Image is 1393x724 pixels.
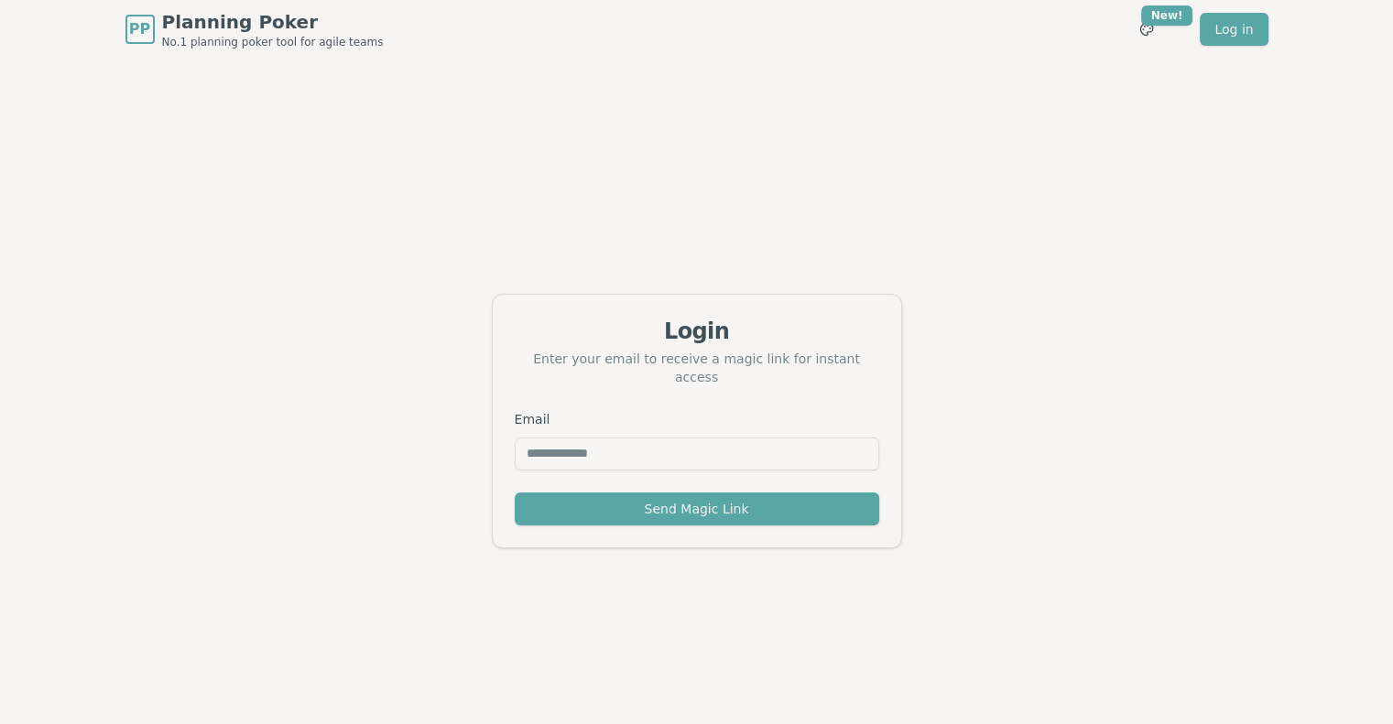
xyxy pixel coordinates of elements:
span: PP [129,18,150,40]
button: New! [1130,13,1163,46]
span: No.1 planning poker tool for agile teams [162,35,384,49]
button: Send Magic Link [515,492,879,525]
a: PPPlanning PokerNo.1 planning poker tool for agile teams [125,9,384,49]
div: Enter your email to receive a magic link for instant access [515,350,879,386]
a: Log in [1200,13,1268,46]
div: Login [515,317,879,346]
div: New! [1141,5,1193,26]
label: Email [515,412,550,427]
span: Planning Poker [162,9,384,35]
